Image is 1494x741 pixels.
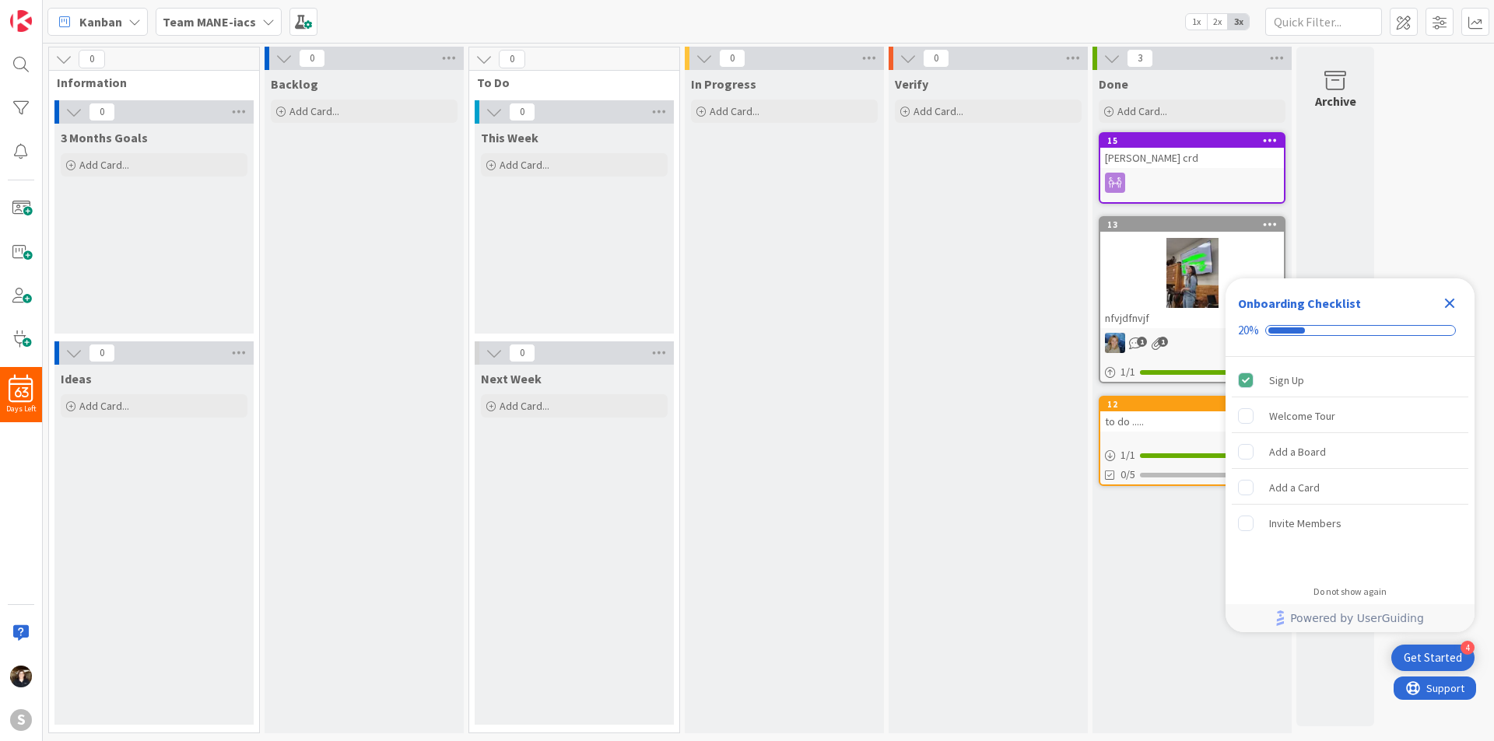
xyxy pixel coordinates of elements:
[289,104,339,118] span: Add Card...
[61,130,148,145] span: 3 Months Goals
[1265,8,1382,36] input: Quick Filter...
[1269,407,1335,425] div: Welcome Tour
[1226,357,1475,575] div: Checklist items
[1232,470,1468,505] div: Add a Card is incomplete.
[1100,397,1284,432] div: 12to do .....
[1100,218,1284,232] div: 13
[1313,585,1387,598] div: Do not show again
[1269,478,1320,497] div: Add a Card
[14,387,29,398] span: 63
[1100,218,1284,328] div: 13nfvjdfnvjf
[1099,76,1128,92] span: Done
[477,75,660,90] span: To Do
[89,344,115,362] span: 0
[1269,514,1341,533] div: Invite Members
[1269,371,1304,390] div: Sign Up
[500,158,549,172] span: Add Card...
[1232,435,1468,469] div: Add a Board is incomplete.
[163,14,256,30] b: Team MANE-iacs
[719,49,745,68] span: 0
[1238,294,1361,313] div: Onboarding Checklist
[79,12,122,31] span: Kanban
[33,2,71,21] span: Support
[1226,278,1475,632] div: Checklist Container
[1127,49,1153,68] span: 3
[79,50,105,68] span: 0
[1158,337,1168,347] span: 1
[1100,362,1284,382] div: 1/1
[1107,135,1284,146] div: 15
[1100,397,1284,411] div: 12
[1269,442,1326,461] div: Add a Board
[1107,219,1284,230] div: 13
[299,49,325,68] span: 0
[1105,333,1125,353] img: MA
[710,104,759,118] span: Add Card...
[1404,650,1462,666] div: Get Started
[1100,333,1284,353] div: MA
[79,158,129,172] span: Add Card...
[1228,14,1249,30] span: 3x
[1315,92,1356,110] div: Archive
[10,10,32,32] img: Visit kanbanzone.com
[1186,14,1207,30] span: 1x
[1290,609,1424,627] span: Powered by UserGuiding
[1120,467,1135,483] span: 0/5
[61,371,92,386] span: Ideas
[509,103,535,121] span: 0
[500,399,549,413] span: Add Card...
[10,709,32,731] div: S
[1232,506,1468,540] div: Invite Members is incomplete.
[1137,337,1147,347] span: 1
[481,371,542,386] span: Next Week
[1238,323,1259,337] div: 20%
[509,344,535,362] span: 0
[1233,604,1467,632] a: Powered by UserGuiding
[1461,641,1475,655] div: 4
[499,50,525,68] span: 0
[1100,446,1284,465] div: 1/1
[1232,399,1468,433] div: Welcome Tour is incomplete.
[1391,645,1475,671] div: Open Get Started checklist, remaining modules: 4
[271,76,318,92] span: Backlog
[1207,14,1228,30] span: 2x
[1107,399,1284,410] div: 12
[691,76,756,92] span: In Progress
[914,104,963,118] span: Add Card...
[895,76,928,92] span: Verify
[1100,134,1284,168] div: 15[PERSON_NAME] crd
[10,666,32,687] img: KS
[1437,291,1462,316] div: Close Checklist
[1100,308,1284,328] div: nfvjdfnvjf
[1232,363,1468,397] div: Sign Up is complete.
[481,130,538,145] span: This Week
[1226,604,1475,632] div: Footer
[1120,364,1135,380] span: 1 / 1
[1100,134,1284,148] div: 15
[1238,323,1462,337] div: Checklist progress: 20%
[79,399,129,413] span: Add Card...
[1100,411,1284,432] div: to do .....
[1120,447,1135,463] span: 1 / 1
[57,75,240,90] span: Information
[923,49,949,68] span: 0
[89,103,115,121] span: 0
[1117,104,1167,118] span: Add Card...
[1100,148,1284,168] div: [PERSON_NAME] crd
